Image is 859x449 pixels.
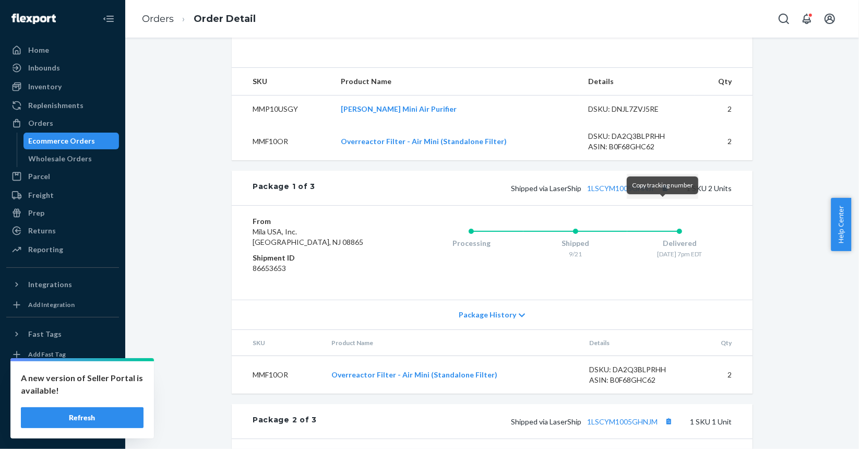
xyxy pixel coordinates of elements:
div: Integrations [28,279,72,290]
button: Refresh [21,407,144,428]
a: Replenishments [6,97,119,114]
a: Home [6,42,119,58]
div: 1 SKU 2 Units [315,181,732,195]
a: Order Detail [194,13,256,25]
div: Package 1 of 3 [253,181,315,195]
div: Wholesale Orders [29,153,92,164]
div: Processing [419,238,523,249]
div: Delivered [627,238,732,249]
button: Copy tracking number [662,415,675,428]
div: Inventory [28,81,62,92]
div: Orders [28,118,53,128]
div: DSKU: DA2Q3BLPRHH [590,364,688,375]
a: Parcel [6,168,119,185]
a: 1LSCYM1005GHNJM [587,417,658,426]
th: Details [581,330,696,356]
div: Prep [28,208,44,218]
a: Help Center [6,402,119,419]
a: Returns [6,222,119,239]
a: Wholesale Orders [23,150,120,167]
div: Package 2 of 3 [253,415,317,428]
div: [DATE] 7pm EDT [627,250,732,258]
a: Add Fast Tag [6,347,119,362]
div: 1 SKU 1 Unit [317,415,732,428]
div: Inbounds [28,63,60,73]
div: Shipped [523,238,628,249]
div: Replenishments [28,100,83,111]
img: Flexport logo [11,14,56,24]
ol: breadcrumbs [134,4,264,34]
span: Package History [459,310,516,320]
div: Parcel [28,171,50,182]
button: Fast Tags [6,326,119,342]
a: 1LSCYM1005GHNJI [587,184,654,193]
a: Orders [6,115,119,132]
a: Ecommerce Orders [23,133,120,149]
a: Add Integration [6,297,119,313]
th: Product Name [323,330,581,356]
span: Shipped via LaserShip [511,417,675,426]
a: Settings [6,367,119,383]
button: Open Search Box [773,8,794,29]
button: Open notifications [796,8,817,29]
dt: Shipment ID [253,253,377,263]
span: Mila USA, Inc. [GEOGRAPHIC_DATA], NJ 08865 [253,227,363,246]
div: ASIN: B0F68GHC62 [588,141,686,152]
button: Help Center [831,198,851,251]
button: Give Feedback [6,420,119,436]
th: Product Name [333,68,580,96]
dt: From [253,216,377,227]
a: Overreactor Filter - Air Mini (Standalone Filter) [331,370,497,379]
th: Qty [695,68,753,96]
a: Reporting [6,241,119,258]
div: Fast Tags [28,329,62,339]
button: Open account menu [819,8,840,29]
a: [PERSON_NAME] Mini Air Purifier [341,104,457,113]
div: DSKU: DA2Q3BLPRHH [588,131,686,141]
p: A new version of Seller Portal is available! [21,372,144,397]
div: DSKU: DNJL7ZVJ5RE [588,104,686,114]
dd: 86653653 [253,263,377,274]
div: Add Integration [28,300,75,309]
div: Home [28,45,49,55]
a: Prep [6,205,119,221]
th: Qty [696,330,753,356]
div: 9/21 [523,250,628,258]
div: ASIN: B0F68GHC62 [590,375,688,385]
th: SKU [232,330,323,356]
span: Copy tracking number [632,181,693,189]
td: MMF10OR [232,356,323,394]
td: 2 [695,96,753,123]
a: Orders [142,13,174,25]
td: 2 [696,356,753,394]
div: Reporting [28,244,63,255]
a: Overreactor Filter - Air Mini (Standalone Filter) [341,137,507,146]
th: Details [580,68,695,96]
span: Shipped via LaserShip [511,184,672,193]
div: Ecommerce Orders [29,136,96,146]
td: MMP10USGY [232,96,333,123]
a: Freight [6,187,119,204]
div: Returns [28,226,56,236]
td: 2 [695,123,753,160]
a: Inventory [6,78,119,95]
div: Add Fast Tag [28,350,66,359]
button: Close Navigation [98,8,119,29]
a: Inbounds [6,60,119,76]
a: Talk to Support [6,384,119,401]
button: Integrations [6,276,119,293]
th: SKU [232,68,333,96]
div: Freight [28,190,54,200]
td: MMF10OR [232,123,333,160]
